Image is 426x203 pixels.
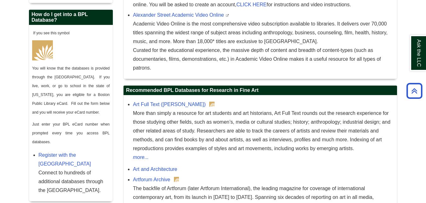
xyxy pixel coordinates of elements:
i: This link opens in a new window [225,14,229,17]
a: Alexander Street Academic Video Online [133,12,224,18]
div: Connect to hundreds of additional databases through the [GEOGRAPHIC_DATA]. [38,168,110,195]
a: more... [133,153,394,162]
h2: Recommended BPL Databases for Research in Fine Art [124,86,397,95]
img: Boston Public Library Logo [32,40,53,60]
img: Boston Public Library [209,102,215,107]
h2: How do I get into a BPL Database? [29,10,113,25]
span: You will know that the databases is provided through the [GEOGRAPHIC_DATA]. If you live, work, or... [32,66,110,115]
div: More than simply a resource for art students and art historians, Art Full Text rounds out the res... [133,109,394,153]
a: CLICK HERE [236,2,267,7]
div: Academic Video Online is the most comprehensive video subscription available to libraries. It del... [133,20,394,72]
a: Register with the [GEOGRAPHIC_DATA] [38,152,91,166]
a: Artforum Archive [133,177,170,182]
img: Boston Public Library [174,177,179,182]
a: Art and Architecture [133,166,177,172]
span: If you see this symbol [32,31,70,35]
a: Back to Top [404,87,424,95]
a: Art Full Text ([PERSON_NAME]) [133,102,206,107]
span: Just enter your BPL eCard number when prompted every time you access BPL databases. [32,122,110,144]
